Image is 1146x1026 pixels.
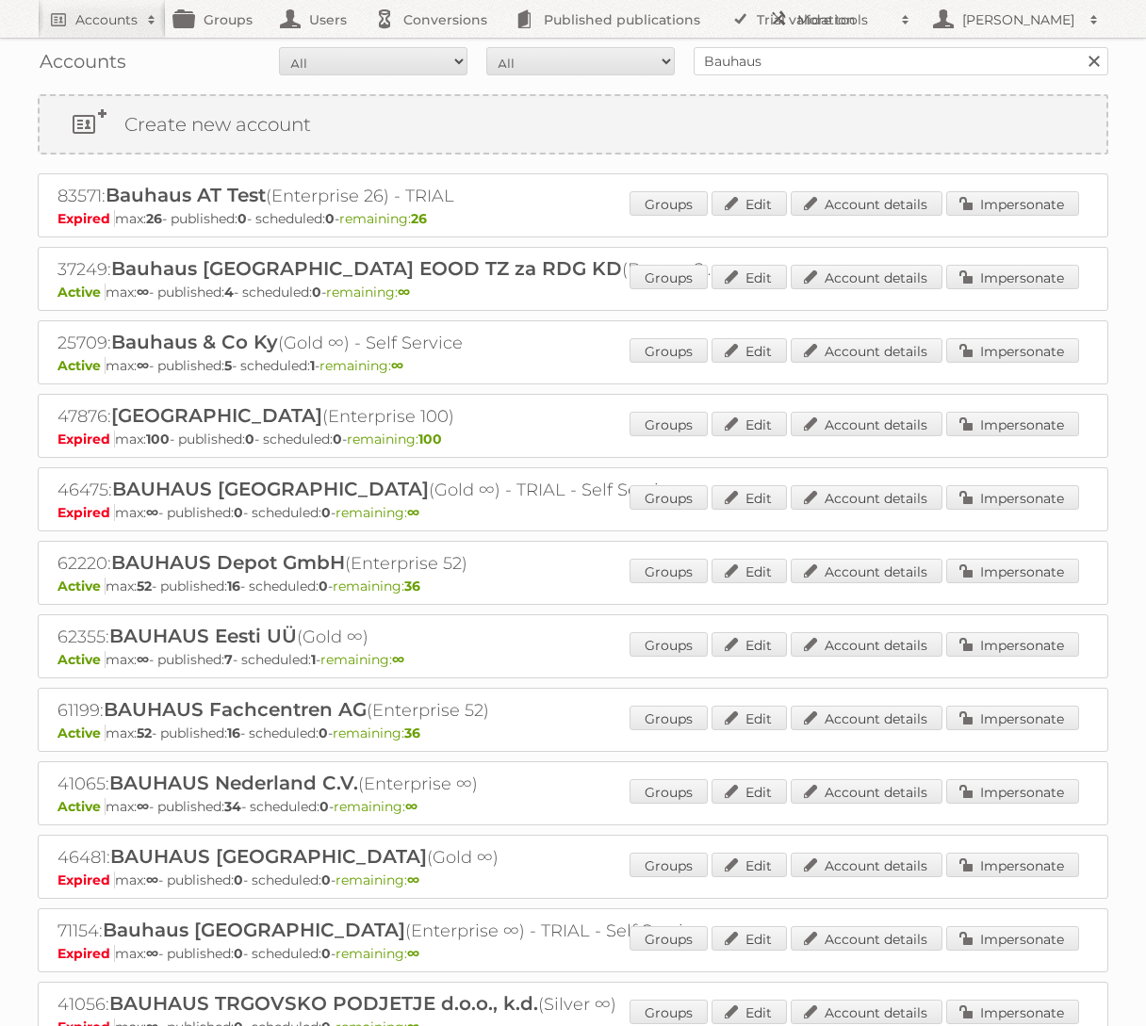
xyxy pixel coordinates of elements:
[319,798,329,815] strong: 0
[57,431,115,448] span: Expired
[237,210,247,227] strong: 0
[137,798,149,815] strong: ∞
[630,338,708,363] a: Groups
[333,431,342,448] strong: 0
[57,871,115,888] span: Expired
[407,871,419,888] strong: ∞
[106,184,266,206] span: Bauhaus AT Test
[405,798,417,815] strong: ∞
[630,559,708,583] a: Groups
[946,632,1079,657] a: Impersonate
[57,478,717,502] h2: 46475: (Gold ∞) - TRIAL - Self Service
[946,485,1079,510] a: Impersonate
[146,504,158,521] strong: ∞
[326,284,410,301] span: remaining:
[398,284,410,301] strong: ∞
[146,210,162,227] strong: 26
[234,871,243,888] strong: 0
[57,504,115,521] span: Expired
[958,10,1080,29] h2: [PERSON_NAME]
[146,871,158,888] strong: ∞
[336,945,419,962] span: remaining:
[137,578,152,594] strong: 52
[146,431,170,448] strong: 100
[407,945,419,962] strong: ∞
[630,853,708,877] a: Groups
[791,706,942,730] a: Account details
[946,338,1079,363] a: Impersonate
[109,772,358,794] span: BAUHAUS Nederland C.V.
[946,1000,1079,1024] a: Impersonate
[57,184,717,208] h2: 83571: (Enterprise 26) - TRIAL
[57,210,115,227] span: Expired
[57,357,1089,374] p: max: - published: - scheduled: -
[321,871,331,888] strong: 0
[418,431,442,448] strong: 100
[712,706,787,730] a: Edit
[347,431,442,448] span: remaining:
[137,725,152,741] strong: 52
[57,578,1089,594] p: max: - published: - scheduled: -
[319,357,403,374] span: remaining:
[57,919,717,943] h2: 71154: (Enterprise ∞) - TRIAL - Self Service
[57,284,106,301] span: Active
[311,651,316,668] strong: 1
[630,1000,708,1024] a: Groups
[57,725,1089,741] p: max: - published: - scheduled: -
[111,331,278,353] span: Bauhaus & Co Ky
[57,404,717,429] h2: 47876: (Enterprise 100)
[336,504,419,521] span: remaining:
[791,1000,942,1024] a: Account details
[224,284,234,301] strong: 4
[712,1000,787,1024] a: Edit
[712,191,787,216] a: Edit
[57,284,1089,301] p: max: - published: - scheduled: -
[630,706,708,730] a: Groups
[57,945,1089,962] p: max: - published: - scheduled: -
[319,725,328,741] strong: 0
[712,853,787,877] a: Edit
[320,651,404,668] span: remaining:
[791,559,942,583] a: Account details
[75,10,138,29] h2: Accounts
[111,257,622,280] span: Bauhaus [GEOGRAPHIC_DATA] EOOD TZ za RDG KD
[224,357,232,374] strong: 5
[137,357,149,374] strong: ∞
[791,412,942,436] a: Account details
[57,845,717,870] h2: 46481: (Gold ∞)
[630,632,708,657] a: Groups
[630,191,708,216] a: Groups
[109,992,538,1015] span: BAUHAUS TRGOVSKO PODJETJE d.o.o., k.d.
[946,412,1079,436] a: Impersonate
[57,651,106,668] span: Active
[630,265,708,289] a: Groups
[57,257,717,282] h2: 37249: (Bronze-2023 ∞)
[712,926,787,951] a: Edit
[57,504,1089,521] p: max: - published: - scheduled: -
[946,265,1079,289] a: Impersonate
[946,853,1079,877] a: Impersonate
[319,578,328,594] strong: 0
[630,485,708,510] a: Groups
[57,871,1089,888] p: max: - published: - scheduled: -
[712,559,787,583] a: Edit
[712,779,787,804] a: Edit
[57,992,717,1017] h2: 41056: (Silver ∞)
[712,412,787,436] a: Edit
[227,578,240,594] strong: 16
[630,926,708,951] a: Groups
[791,853,942,877] a: Account details
[404,725,420,741] strong: 36
[57,698,717,723] h2: 61199: (Enterprise 52)
[336,871,419,888] span: remaining:
[57,945,115,962] span: Expired
[245,431,254,448] strong: 0
[137,284,149,301] strong: ∞
[112,478,429,500] span: BAUHAUS [GEOGRAPHIC_DATA]
[791,485,942,510] a: Account details
[57,772,717,796] h2: 41065: (Enterprise ∞)
[791,779,942,804] a: Account details
[57,798,106,815] span: Active
[111,551,345,574] span: BAUHAUS Depot GmbH
[333,725,420,741] span: remaining:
